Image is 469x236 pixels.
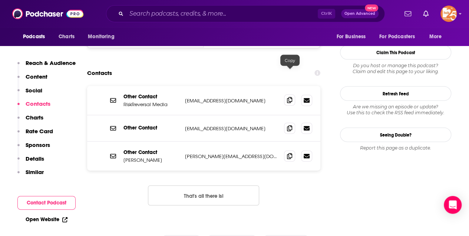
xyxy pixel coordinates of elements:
p: [EMAIL_ADDRESS][DOMAIN_NAME] [185,98,278,104]
button: Contacts [17,100,50,114]
p: Details [26,155,44,162]
p: Other Contact [123,125,179,131]
div: Report this page as a duplicate. [340,145,451,151]
h2: Contacts [87,66,112,80]
div: Are we missing an episode or update? Use this to check the RSS feed immediately. [340,104,451,116]
p: Content [26,73,47,80]
button: Social [17,87,42,101]
button: Show profile menu [440,6,457,22]
button: Refresh Feed [340,86,451,101]
span: Do you host or manage this podcast? [340,63,451,69]
a: Seeing Double? [340,128,451,142]
p: Contacts [26,100,50,107]
button: open menu [424,30,451,44]
button: Charts [17,114,43,128]
p: Other Contact [123,149,179,155]
button: Claim This Podcast [340,45,451,60]
button: open menu [18,30,55,44]
button: open menu [374,30,426,44]
span: More [429,32,442,42]
span: For Podcasters [379,32,415,42]
span: Open Advanced [344,12,375,16]
input: Search podcasts, credits, & more... [126,8,318,20]
span: Monitoring [88,32,114,42]
button: Sponsors [17,141,50,155]
p: [PERSON_NAME][EMAIL_ADDRESS][DOMAIN_NAME] [185,153,278,160]
button: Nothing here. [148,186,259,206]
p: Rate Card [26,128,53,135]
a: Show notifications dropdown [402,7,414,20]
p: [PERSON_NAME] [123,157,179,163]
a: Show notifications dropdown [420,7,432,20]
a: Open Website [26,216,67,223]
div: Copy [280,55,300,66]
a: Charts [54,30,79,44]
p: Reach & Audience [26,59,76,66]
p: Similar [26,168,44,176]
div: Search podcasts, credits, & more... [106,5,385,22]
span: Ctrl K [318,9,335,19]
p: Sponsors [26,141,50,148]
button: open menu [83,30,124,44]
p: Social [26,87,42,94]
button: Open AdvancedNew [341,9,379,18]
img: User Profile [440,6,457,22]
button: Details [17,155,44,169]
span: Charts [59,32,75,42]
span: Logged in as kerrifulks [440,6,457,22]
button: Rate Card [17,128,53,141]
button: open menu [331,30,375,44]
button: Similar [17,168,44,182]
span: For Business [336,32,366,42]
span: New [365,4,378,12]
button: Reach & Audience [17,59,76,73]
img: Podchaser - Follow, Share and Rate Podcasts [12,7,83,21]
div: Open Intercom Messenger [444,196,462,214]
p: Other Contact [123,94,179,100]
div: Claim and edit this page to your liking. [340,63,451,75]
button: Content [17,73,47,87]
p: RiskReversal Media [123,101,179,108]
p: Charts [26,114,43,121]
span: Podcasts [23,32,45,42]
button: Contact Podcast [17,196,76,210]
p: [EMAIL_ADDRESS][DOMAIN_NAME] [185,125,278,132]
